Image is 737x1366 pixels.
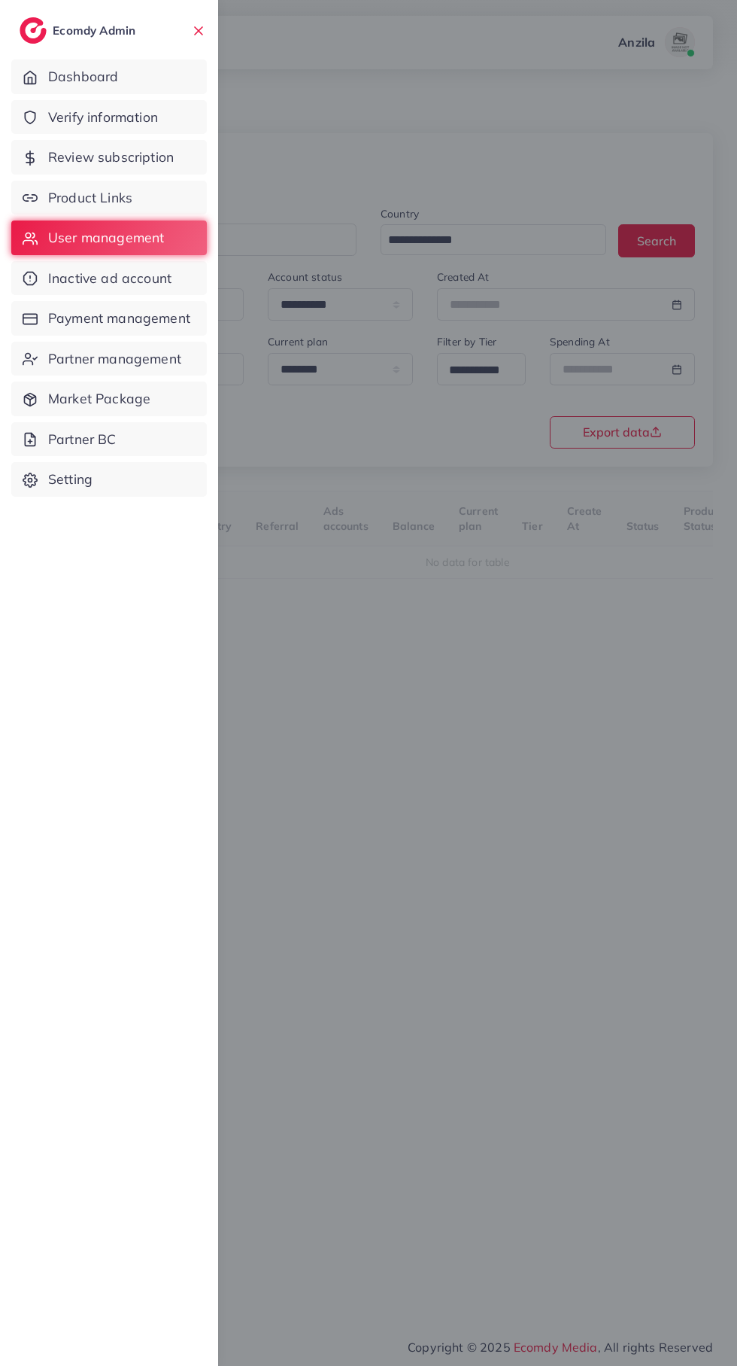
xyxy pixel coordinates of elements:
[11,221,207,255] a: User management
[48,430,117,449] span: Partner BC
[11,462,207,497] a: Setting
[48,269,171,288] span: Inactive ad account
[48,349,181,369] span: Partner management
[20,17,47,44] img: logo
[48,389,150,409] span: Market Package
[48,309,190,328] span: Payment management
[48,188,132,208] span: Product Links
[48,228,164,248] span: User management
[48,470,93,489] span: Setting
[11,301,207,336] a: Payment management
[11,342,207,376] a: Partner management
[20,17,139,44] a: logoEcomdy Admin
[11,140,207,175] a: Review subscription
[11,261,207,296] a: Inactive ad account
[53,23,139,38] h2: Ecomdy Admin
[48,67,118,87] span: Dashboard
[11,181,207,215] a: Product Links
[11,382,207,416] a: Market Package
[11,59,207,94] a: Dashboard
[11,100,207,135] a: Verify information
[48,108,158,127] span: Verify information
[11,422,207,457] a: Partner BC
[48,148,174,167] span: Review subscription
